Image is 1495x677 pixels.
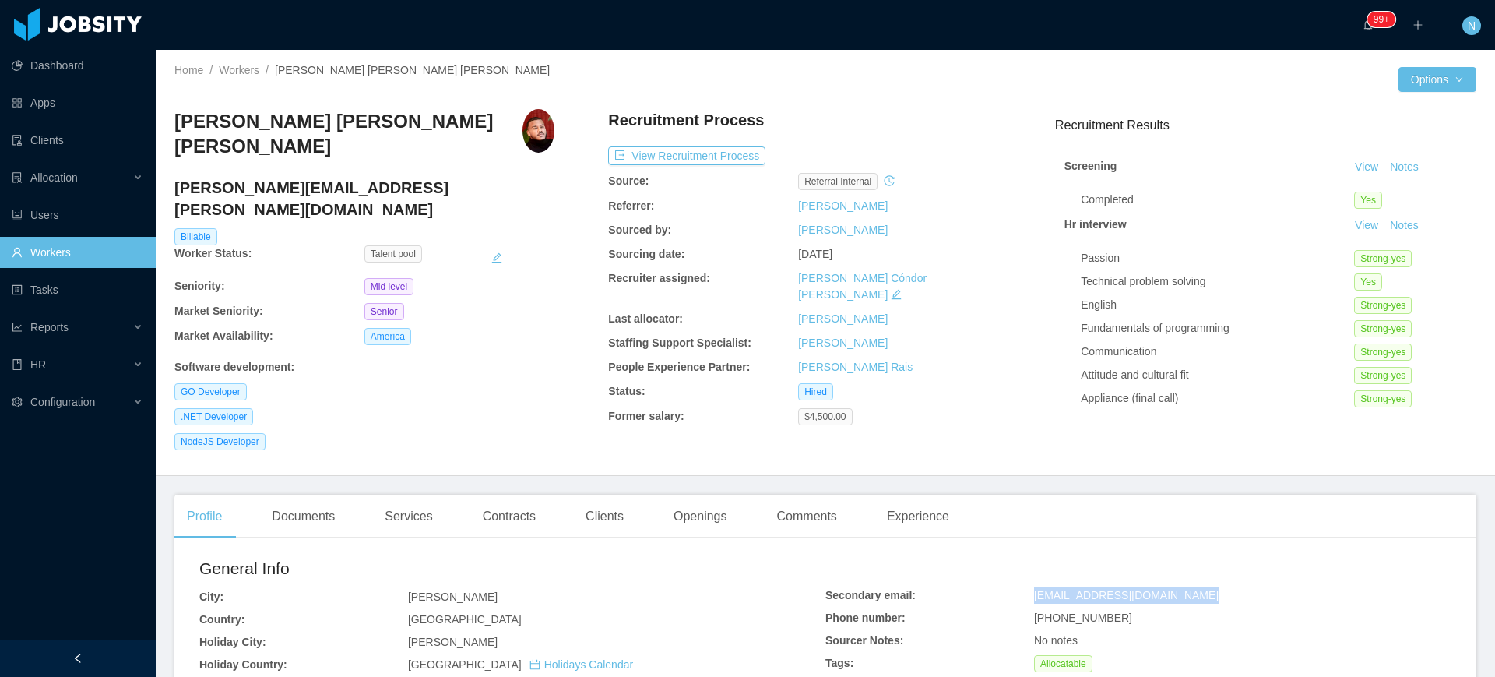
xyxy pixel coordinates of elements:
h3: [PERSON_NAME] [PERSON_NAME] [PERSON_NAME] [174,109,522,160]
b: Country: [199,613,244,626]
span: No notes [1034,634,1078,647]
div: Profile [174,495,234,538]
div: Communication [1081,344,1354,360]
i: icon: history [884,175,895,186]
div: Comments [765,495,850,538]
span: Senior [364,303,404,320]
b: Referrer: [608,199,654,212]
span: Yes [1354,273,1382,291]
a: [PERSON_NAME] Rais [798,361,913,373]
b: Holiday Country: [199,658,287,671]
b: Secondary email: [825,589,916,601]
a: [PERSON_NAME] [798,224,888,236]
b: Holiday City: [199,636,266,648]
a: [PERSON_NAME] [798,312,888,325]
span: Strong-yes [1354,320,1412,337]
i: icon: book [12,359,23,370]
i: icon: calendar [529,659,540,670]
div: Fundamentals of programming [1081,320,1354,337]
span: Reports [30,321,69,333]
i: icon: solution [12,172,23,183]
span: Strong-yes [1354,250,1412,267]
b: Recruiter assigned: [608,272,710,284]
a: [PERSON_NAME] [798,199,888,212]
div: Services [372,495,445,538]
div: Openings [661,495,740,538]
h4: Recruitment Process [608,109,764,131]
a: icon: robotUsers [12,199,143,231]
sup: 1679 [1367,12,1395,27]
b: Former salary: [608,410,684,422]
i: icon: line-chart [12,322,23,333]
a: icon: profileTasks [12,274,143,305]
b: Source: [608,175,649,187]
span: Strong-yes [1354,297,1412,314]
span: $4,500.00 [798,408,852,425]
b: Worker Status: [174,247,252,259]
span: Referral internal [798,173,878,190]
i: icon: edit [891,289,902,300]
strong: Hr interview [1064,218,1127,231]
span: America [364,328,411,345]
span: Talent pool [364,245,422,263]
h4: [PERSON_NAME][EMAIL_ADDRESS][PERSON_NAME][DOMAIN_NAME] [174,177,554,220]
span: [DATE] [798,248,832,260]
button: Notes [1384,158,1425,177]
a: icon: userWorkers [12,237,143,268]
b: Sourcer Notes: [825,634,903,647]
span: .NET Developer [174,408,253,425]
button: Notes [1384,217,1425,235]
b: Sourced by: [608,224,671,236]
a: [PERSON_NAME] [798,337,888,349]
span: Configuration [30,396,95,408]
div: Clients [573,495,636,538]
span: [PERSON_NAME] [408,591,498,603]
span: [GEOGRAPHIC_DATA] [408,613,522,626]
b: Phone number: [825,612,906,624]
span: Allocation [30,171,78,184]
b: Sourcing date: [608,248,684,260]
span: N [1468,16,1476,35]
span: / [266,64,269,76]
span: GO Developer [174,383,247,400]
b: Seniority: [174,280,225,292]
a: icon: appstoreApps [12,87,143,118]
a: icon: auditClients [12,125,143,156]
b: People Experience Partner: [608,361,750,373]
div: English [1081,297,1354,313]
b: Last allocator: [608,312,683,325]
span: [PERSON_NAME] [408,636,498,648]
b: Market Availability: [174,330,273,342]
span: Yes [1354,192,1382,209]
img: 856aed3b-8a36-43bf-9d35-3f233b329718.jpeg [522,109,554,153]
span: Hired [798,383,833,400]
span: Mid level [364,278,413,295]
h2: General Info [199,556,825,581]
button: icon: exportView Recruitment Process [608,146,765,165]
button: Optionsicon: down [1398,67,1476,92]
span: / [209,64,213,76]
div: Experience [874,495,962,538]
div: Passion [1081,250,1354,266]
span: [PHONE_NUMBER] [1034,612,1132,624]
div: Attitude and cultural fit [1081,367,1354,383]
b: Status: [608,385,645,397]
a: icon: calendarHolidays Calendar [529,658,633,671]
div: Appliance (final call) [1081,390,1354,407]
span: [EMAIL_ADDRESS][DOMAIN_NAME] [1034,589,1219,601]
span: [GEOGRAPHIC_DATA] [408,658,633,671]
span: [PERSON_NAME] [PERSON_NAME] [PERSON_NAME] [275,64,550,76]
b: Tags: [825,657,853,669]
span: Strong-yes [1354,367,1412,384]
div: Technical problem solving [1081,273,1354,290]
a: Home [174,64,203,76]
span: Allocatable [1034,655,1092,672]
span: NodeJS Developer [174,433,266,450]
strong: Screening [1064,160,1117,172]
i: icon: plus [1412,19,1423,30]
h3: Recruitment Results [1055,115,1476,135]
i: icon: bell [1363,19,1374,30]
span: Billable [174,228,217,245]
a: icon: pie-chartDashboard [12,50,143,81]
div: Contracts [470,495,548,538]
